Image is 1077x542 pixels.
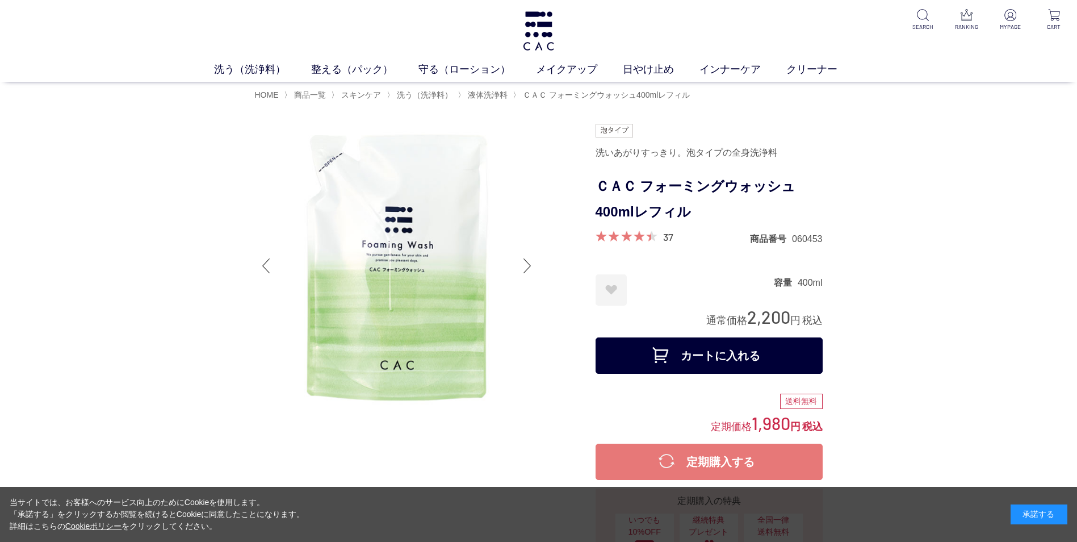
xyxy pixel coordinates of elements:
span: 税込 [802,315,823,326]
a: 守る（ローション） [418,62,536,77]
div: 洗いあがりすっきり。泡タイプの全身洗浄料 [596,143,823,162]
dd: 060453 [792,233,822,245]
a: お気に入りに登録する [596,274,627,306]
span: 商品一覧 [294,90,326,99]
span: 定期価格 [711,420,752,432]
span: 1,980 [752,412,790,433]
li: 〉 [458,90,510,101]
button: 定期購入する [596,444,823,480]
a: スキンケア [339,90,381,99]
a: MYPAGE [996,9,1024,31]
a: CART [1040,9,1068,31]
span: 2,200 [747,306,790,327]
dt: 商品番号 [750,233,792,245]
a: 日やけ止め [623,62,699,77]
a: インナーケア [699,62,786,77]
a: HOME [255,90,279,99]
dt: 容量 [774,277,798,289]
p: SEARCH [909,23,937,31]
div: 送料無料 [780,394,823,410]
a: 洗う（洗浄料） [214,62,311,77]
h1: ＣＡＣ フォーミングウォッシュ400mlレフィル [596,174,823,225]
a: メイクアップ [536,62,623,77]
div: 当サイトでは、お客様へのサービス向上のためにCookieを使用します。 「承諾する」をクリックするか閲覧を続けるとCookieに同意したことになります。 詳細はこちらの をクリックしてください。 [10,497,305,532]
span: 円 [790,421,801,432]
a: SEARCH [909,9,937,31]
span: 円 [790,315,801,326]
a: RANKING [953,9,980,31]
a: 液体洗浄料 [466,90,508,99]
p: RANKING [953,23,980,31]
img: 泡タイプ [596,124,633,137]
span: 通常価格 [706,315,747,326]
li: 〉 [387,90,455,101]
a: ＣＡＣ フォーミングウォッシュ400mlレフィル [521,90,690,99]
span: 税込 [802,421,823,432]
img: logo [521,11,556,51]
li: 〉 [331,90,384,101]
button: カートに入れる [596,337,823,374]
a: 37 [663,231,673,243]
dd: 400ml [798,277,823,289]
a: 商品一覧 [292,90,326,99]
p: MYPAGE [996,23,1024,31]
a: 洗う（洗浄料） [395,90,452,99]
span: ＣＡＣ フォーミングウォッシュ400mlレフィル [523,90,690,99]
li: 〉 [284,90,329,101]
a: Cookieポリシー [65,522,122,531]
span: 液体洗浄料 [468,90,508,99]
a: クリーナー [786,62,863,77]
p: CART [1040,23,1068,31]
span: 洗う（洗浄料） [397,90,452,99]
div: 承諾する [1011,505,1067,524]
li: 〉 [513,90,693,101]
span: スキンケア [341,90,381,99]
img: ＣＡＣ フォーミングウォッシュ400mlレフィル [255,124,539,408]
a: 整える（パック） [311,62,418,77]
